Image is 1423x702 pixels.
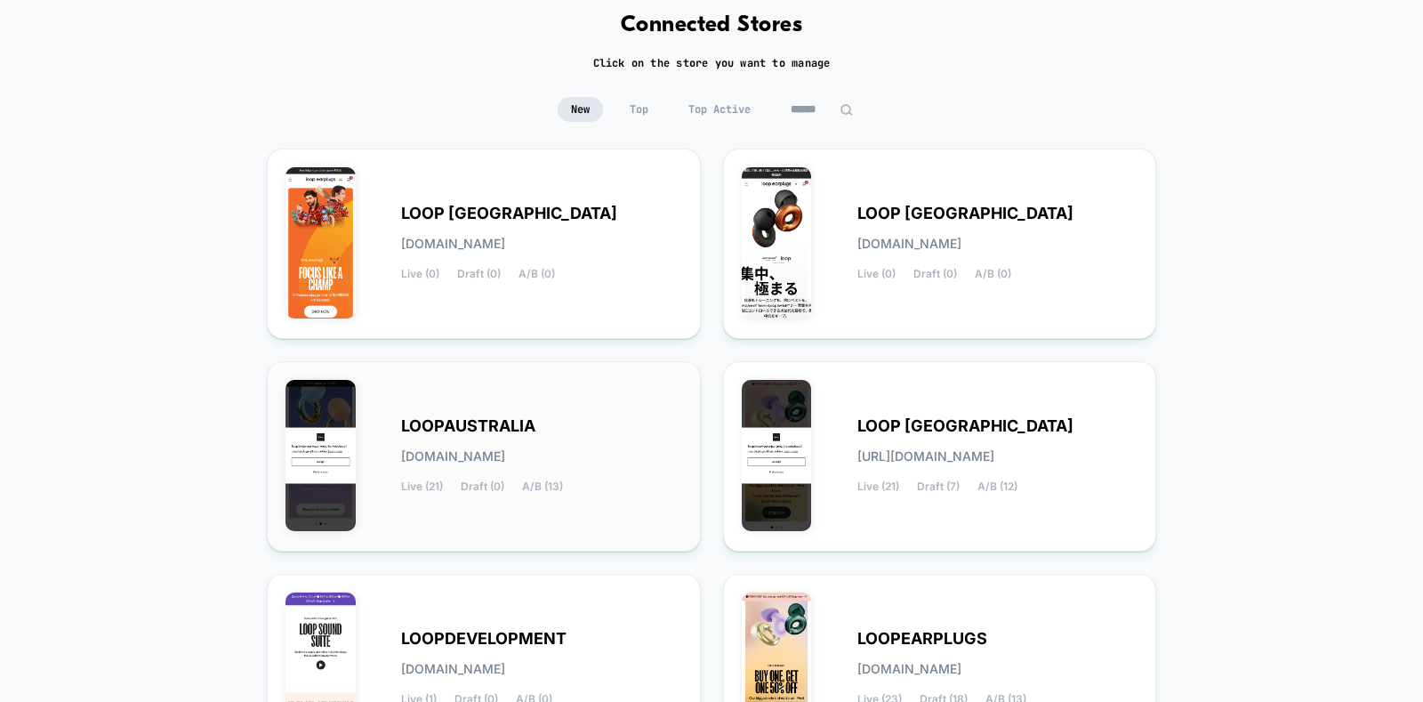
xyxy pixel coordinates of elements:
[616,97,662,122] span: Top
[675,97,764,122] span: Top Active
[401,663,505,675] span: [DOMAIN_NAME]
[857,207,1073,220] span: LOOP [GEOGRAPHIC_DATA]
[401,633,567,645] span: LOOPDEVELOPMENT
[461,480,504,493] span: Draft (0)
[522,480,563,493] span: A/B (13)
[621,12,803,38] h1: Connected Stores
[558,97,603,122] span: New
[840,103,853,117] img: edit
[857,420,1073,432] span: LOOP [GEOGRAPHIC_DATA]
[742,380,812,531] img: LOOP_UNITED_STATES
[285,380,356,531] img: LOOPAUSTRALIA
[857,450,994,463] span: [URL][DOMAIN_NAME]
[857,238,961,250] span: [DOMAIN_NAME]
[857,633,987,645] span: LOOPEARPLUGS
[457,268,501,280] span: Draft (0)
[977,480,1017,493] span: A/B (12)
[975,268,1011,280] span: A/B (0)
[401,420,535,432] span: LOOPAUSTRALIA
[742,167,812,319] img: LOOP_JAPAN
[857,268,896,280] span: Live (0)
[401,450,505,463] span: [DOMAIN_NAME]
[913,268,957,280] span: Draft (0)
[593,56,831,70] h2: Click on the store you want to manage
[519,268,555,280] span: A/B (0)
[401,207,617,220] span: LOOP [GEOGRAPHIC_DATA]
[857,480,899,493] span: Live (21)
[401,238,505,250] span: [DOMAIN_NAME]
[917,480,960,493] span: Draft (7)
[285,167,356,319] img: LOOP_INDIA
[401,268,439,280] span: Live (0)
[401,480,443,493] span: Live (21)
[857,663,961,675] span: [DOMAIN_NAME]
